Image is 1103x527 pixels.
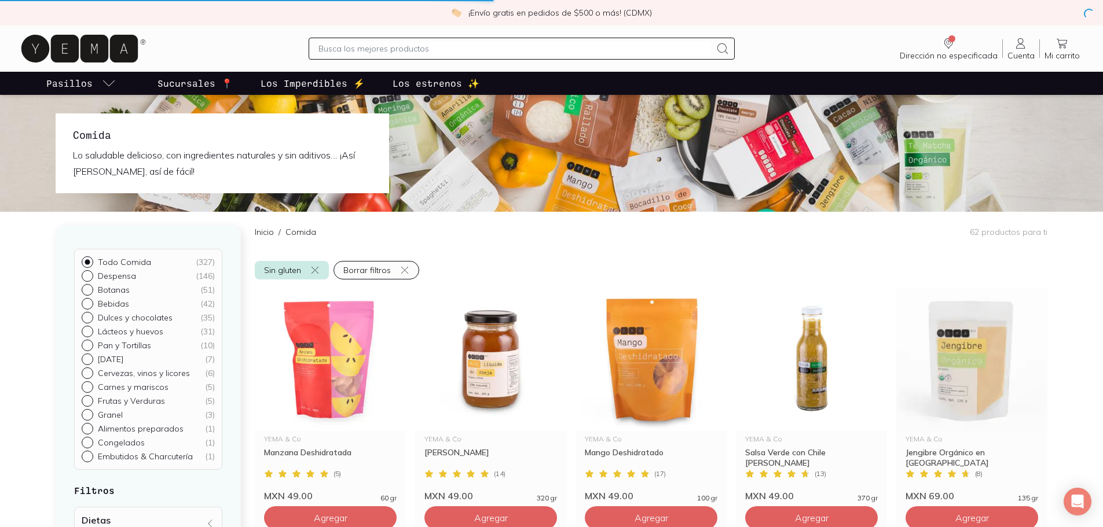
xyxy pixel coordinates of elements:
[415,289,566,431] img: Miel de Abeja
[334,470,341,477] span: ( 5 )
[196,257,215,267] div: ( 327 )
[205,382,215,392] div: ( 5 )
[261,76,365,90] p: Los Imperdibles ⚡️
[200,326,215,337] div: ( 31 )
[98,340,151,351] p: Pan y Tortillas
[205,437,215,448] div: ( 1 )
[264,447,397,468] div: Manzana Deshidratada
[285,226,316,238] p: Comida
[155,72,235,95] a: Sucursales 📍
[1007,50,1035,61] span: Cuenta
[654,470,666,477] span: ( 17 )
[205,423,215,434] div: ( 1 )
[205,354,215,364] div: ( 7 )
[795,512,829,524] span: Agregar
[98,410,123,420] p: Granel
[393,76,479,90] p: Los estrenos ✨
[46,76,93,90] p: Pasillos
[1040,36,1084,61] a: Mi carrito
[264,436,397,443] div: YEMA & Co
[157,76,233,90] p: Sucursales 📍
[98,368,190,378] p: Cervezas, vinos y licores
[44,72,118,95] a: pasillo-todos-link
[98,382,168,392] p: Carnes y mariscos
[424,490,473,502] span: MXN 49.00
[98,451,193,462] p: Embutidos & Charcutería
[468,7,652,19] p: ¡Envío gratis en pedidos de $500 o más! (CDMX)
[906,447,1038,468] div: Jengibre Orgánico en [GEOGRAPHIC_DATA]
[255,289,406,431] img: Manzana deshidratada
[970,227,1047,237] p: 62 productos para ti
[745,447,878,468] div: Salsa Verde con Chile [PERSON_NAME]
[1018,495,1038,502] span: 135 gr
[98,312,173,323] p: Dulces y chocolates
[906,436,1038,443] div: YEMA & Co
[274,226,285,238] span: /
[334,261,419,279] button: Borrar filtros
[73,147,372,179] p: Lo saludable delicioso, con ingredientes naturales y sin aditivos.... ¡Así [PERSON_NAME], así de ...
[318,42,711,56] input: Busca los mejores productos
[200,312,215,323] div: ( 35 )
[258,72,367,95] a: Los Imperdibles ⚡️
[98,396,165,406] p: Frutas y Verduras
[205,368,215,378] div: ( 6 )
[906,490,954,502] span: MXN 69.00
[415,289,566,502] a: Miel de AbejaYEMA & Co[PERSON_NAME](14)MXN 49.00320 gr
[390,72,482,95] a: Los estrenos ✨
[896,289,1047,502] a: Jengibre Orgánico en polvo, antiinflamatorio, antioxidante, kosherYEMA & CoJengibre Orgánico en [...
[205,396,215,406] div: ( 5 )
[745,436,878,443] div: YEMA & Co
[975,470,983,477] span: ( 8 )
[255,289,406,502] a: Manzana deshidratadaYEMA & CoManzana Deshidratada(5)MXN 49.0060 gr
[1045,50,1080,61] span: Mi carrito
[900,50,998,61] span: Dirección no especificada
[585,490,633,502] span: MXN 49.00
[424,447,557,468] div: [PERSON_NAME]
[98,437,145,448] p: Congelados
[98,257,151,267] p: Todo Comida
[98,285,130,295] p: Botanas
[205,451,215,462] div: ( 1 )
[494,470,505,477] span: ( 14 )
[585,436,717,443] div: YEMA & Co
[98,271,136,281] p: Despensa
[896,289,1047,431] img: Jengibre Orgánico en polvo, antiinflamatorio, antioxidante, kosher
[255,261,329,279] button: Sin gluten
[314,512,347,524] span: Agregar
[74,485,115,496] strong: Filtros
[196,271,215,281] div: ( 146 )
[955,512,989,524] span: Agregar
[73,127,372,142] h1: Comida
[205,410,215,420] div: ( 3 )
[200,285,215,295] div: ( 51 )
[98,354,123,364] p: [DATE]
[98,298,129,309] p: Bebidas
[635,512,668,524] span: Agregar
[537,495,557,502] span: 320 gr
[576,289,727,431] img: Mango Deshidratado
[576,289,727,502] a: Mango DeshidratadoYEMA & CoMango Deshidratado(17)MXN 49.00100 gr
[380,495,397,502] span: 60 gr
[697,495,717,502] span: 100 gr
[895,36,1002,61] a: Dirección no especificada
[82,514,111,526] h4: Dietas
[200,298,215,309] div: ( 42 )
[98,326,163,337] p: Lácteos y huevos
[200,340,215,351] div: ( 10 )
[815,470,826,477] span: ( 13 )
[424,436,557,443] div: YEMA & Co
[745,490,794,502] span: MXN 49.00
[255,227,274,237] a: Inicio
[451,8,461,18] img: check
[858,495,878,502] span: 370 gr
[474,512,508,524] span: Agregar
[585,447,717,468] div: Mango Deshidratado
[1003,36,1039,61] a: Cuenta
[1064,488,1091,515] div: Open Intercom Messenger
[736,289,887,502] a: Salsa Verde con Chile SerranoYEMA & CoSalsa Verde con Chile [PERSON_NAME](13)MXN 49.00370 gr
[98,423,184,434] p: Alimentos preparados
[264,490,313,502] span: MXN 49.00
[736,289,887,431] img: Salsa Verde con Chile Serrano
